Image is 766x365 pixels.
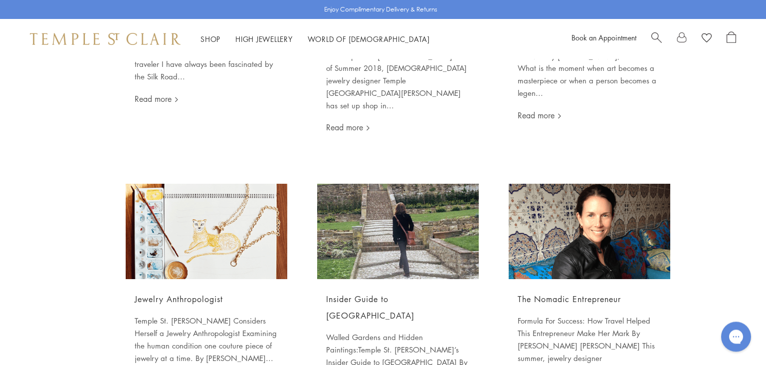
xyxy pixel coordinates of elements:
img: Insider Guide to Florence [317,184,479,279]
iframe: Gorgias live chat messenger [716,318,756,355]
p: Temple St. [PERSON_NAME] Considers Herself a Jewelry Anthropologist Examining the human condition... [135,315,278,364]
a: View Wishlist [702,31,712,46]
nav: Main navigation [200,33,430,45]
a: The Nomadic Entrepreneur [518,294,621,305]
a: Book an Appointment [572,32,636,42]
p: Enjoy Complimentary Delivery & Returns [324,4,437,14]
a: Insider Guide to [GEOGRAPHIC_DATA] [326,294,414,321]
a: Search [651,31,662,46]
a: Read more [518,110,562,121]
a: ShopShop [200,34,220,44]
img: The Nomadic Entrepreneur [509,184,670,279]
img: Jewelry Anthropologist [126,184,287,279]
a: Open Shopping Bag [727,31,736,46]
p: Photo by [PERSON_NAME]. Temple St. Clair Opens in [GEOGRAPHIC_DATA] As of Summer 2018, [DEMOGRAPH... [326,37,470,112]
a: Read more [135,93,179,104]
a: Read more [326,122,370,133]
a: Jewelry Anthropologist [135,294,223,305]
a: High JewelleryHigh Jewellery [235,34,293,44]
p: TEMPLE ST. [PERSON_NAME] JOINS THE LOUVRE By [PERSON_NAME], Les Carats What is the moment when ar... [518,37,661,99]
a: World of [DEMOGRAPHIC_DATA]World of [DEMOGRAPHIC_DATA] [308,34,430,44]
img: Temple St. Clair [30,33,181,45]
